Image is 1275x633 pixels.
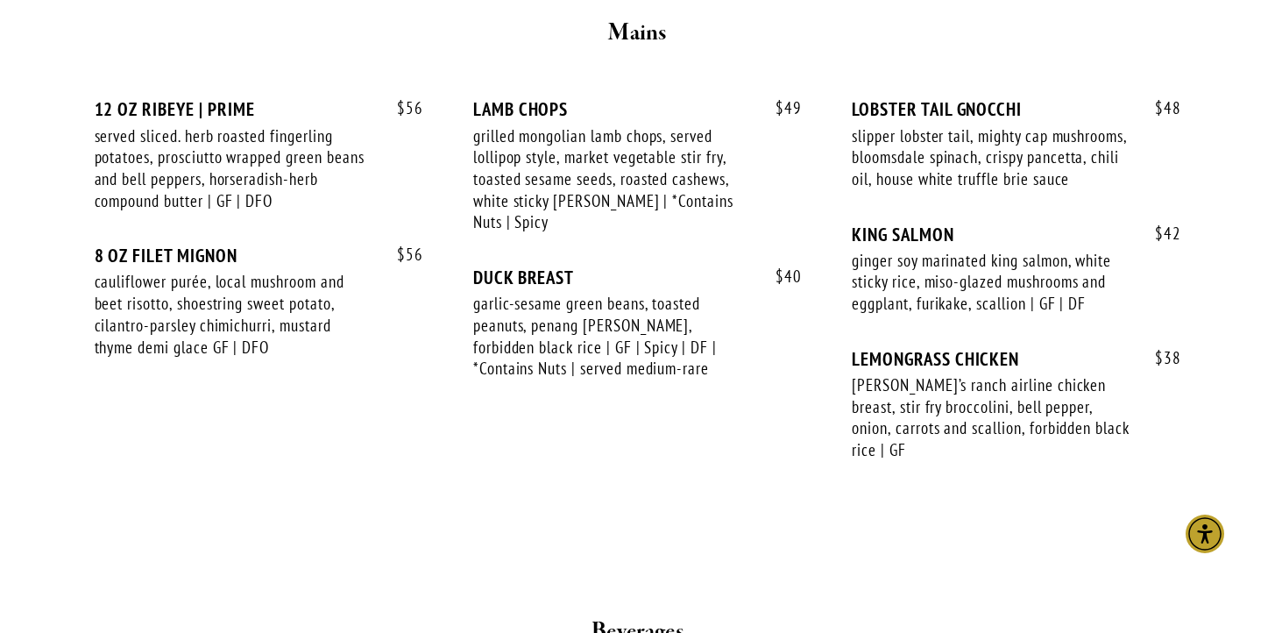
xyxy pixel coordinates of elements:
[95,245,423,267] div: 8 OZ FILET MIGNON
[758,98,802,118] span: 49
[852,250,1130,315] div: ginger soy marinated king salmon, white sticky rice, miso-glazed mushrooms and eggplant, furikake...
[1137,224,1181,244] span: 42
[473,267,802,288] div: DUCK BREAST
[379,98,423,118] span: 56
[1155,97,1164,118] span: $
[95,271,373,358] div: cauliflower purée, local mushroom and beet risotto, shoestring sweet potato, cilantro-parsley chi...
[473,293,752,380] div: garlic-sesame green beans, toasted peanuts, penang [PERSON_NAME], forbidden black rice | GF | Spi...
[1155,223,1164,244] span: $
[1137,348,1181,368] span: 38
[852,348,1180,370] div: LEMONGRASS CHICKEN
[776,97,784,118] span: $
[852,98,1180,120] div: LOBSTER TAIL GNOCCHI
[1186,515,1224,553] div: Accessibility Menu
[608,18,667,48] strong: Mains
[473,125,752,234] div: grilled mongolian lamb chops, served lollipop style, market vegetable stir fry, toasted sesame se...
[852,224,1180,245] div: KING SALMON
[852,374,1130,461] div: [PERSON_NAME]’s ranch airline chicken breast, stir fry broccolini, bell pepper, onion, carrots an...
[95,125,373,212] div: served sliced. herb roasted fingerling potatoes, prosciutto wrapped green beans and bell peppers,...
[397,97,406,118] span: $
[776,266,784,287] span: $
[379,245,423,265] span: 56
[1155,347,1164,368] span: $
[95,98,423,120] div: 12 OZ RIBEYE | PRIME
[397,244,406,265] span: $
[473,98,802,120] div: LAMB CHOPS
[1137,98,1181,118] span: 48
[852,125,1130,190] div: slipper lobster tail, mighty cap mushrooms, bloomsdale spinach, crispy pancetta, chili oil, house...
[758,267,802,287] span: 40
